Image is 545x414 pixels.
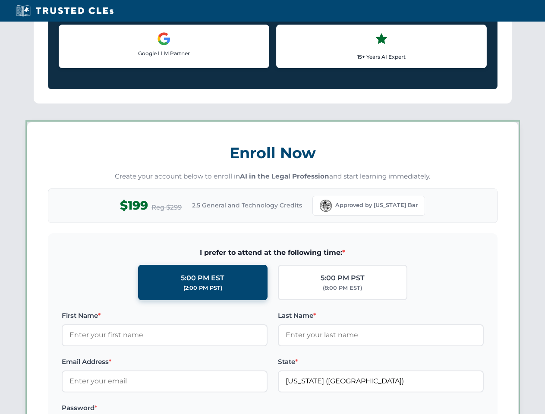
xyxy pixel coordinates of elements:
span: Reg $299 [151,202,182,213]
span: I prefer to attend at the following time: [62,247,484,258]
h3: Enroll Now [48,139,498,166]
p: Create your account below to enroll in and start learning immediately. [48,172,498,182]
img: Florida Bar [320,200,332,212]
div: 5:00 PM PST [321,273,365,284]
input: Enter your email [62,370,268,392]
div: 5:00 PM EST [181,273,224,284]
div: (8:00 PM EST) [323,284,362,292]
strong: AI in the Legal Profession [240,172,329,180]
span: $199 [120,196,148,215]
label: First Name [62,310,268,321]
p: Google LLM Partner [66,49,262,57]
label: State [278,357,484,367]
label: Last Name [278,310,484,321]
span: Approved by [US_STATE] Bar [335,201,418,210]
p: 15+ Years AI Expert [284,53,479,61]
input: Enter your last name [278,324,484,346]
img: Google [157,32,171,46]
div: (2:00 PM PST) [183,284,222,292]
input: Enter your first name [62,324,268,346]
span: 2.5 General and Technology Credits [192,201,302,210]
input: Florida (FL) [278,370,484,392]
label: Email Address [62,357,268,367]
label: Password [62,403,268,413]
img: Trusted CLEs [13,4,116,17]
